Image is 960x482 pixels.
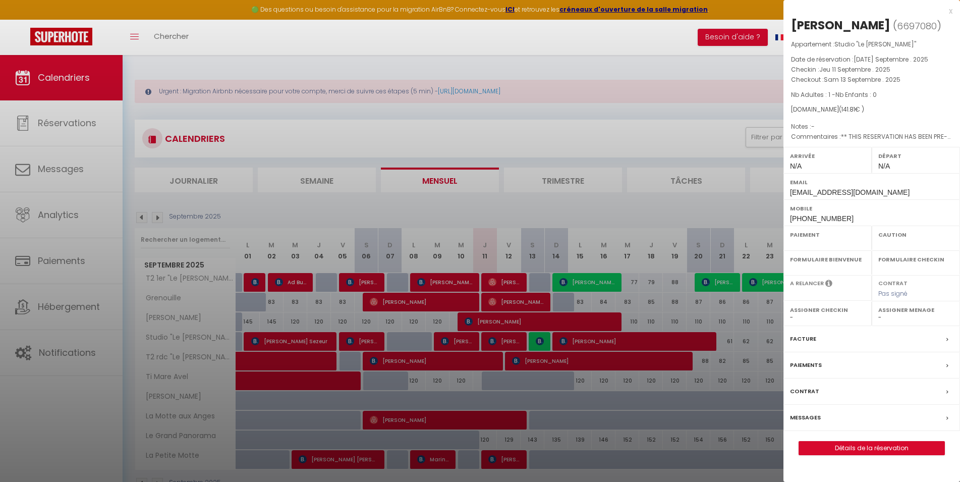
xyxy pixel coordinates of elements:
[799,441,945,455] button: Détails de la réservation
[878,151,953,161] label: Départ
[790,203,953,213] label: Mobile
[790,151,865,161] label: Arrivée
[790,188,910,196] span: [EMAIL_ADDRESS][DOMAIN_NAME]
[824,75,900,84] span: Sam 13 Septembre . 2025
[811,122,815,131] span: -
[790,230,865,240] label: Paiement
[790,305,865,315] label: Assigner Checkin
[834,40,916,48] span: Studio "Le [PERSON_NAME]"
[8,4,38,34] button: Ouvrir le widget de chat LiveChat
[791,122,952,132] p: Notes :
[791,39,952,49] p: Appartement :
[791,90,877,99] span: Nb Adultes : 1 -
[878,305,953,315] label: Assigner Menage
[897,20,937,32] span: 6697080
[878,254,953,264] label: Formulaire Checkin
[799,442,944,455] a: Détails de la réservation
[790,254,865,264] label: Formulaire Bienvenue
[839,105,864,114] span: ( € )
[854,55,928,64] span: [DATE] Septembre . 2025
[878,289,908,298] span: Pas signé
[835,90,877,99] span: Nb Enfants : 0
[893,19,941,33] span: ( )
[790,412,821,423] label: Messages
[791,17,890,33] div: [PERSON_NAME]
[791,65,952,75] p: Checkin :
[790,177,953,187] label: Email
[790,334,816,344] label: Facture
[841,105,855,114] span: 141.81
[791,105,952,115] div: [DOMAIN_NAME]
[878,279,908,286] label: Contrat
[791,132,952,142] p: Commentaires :
[819,65,890,74] span: Jeu 11 Septembre . 2025
[790,360,822,370] label: Paiements
[878,162,890,170] span: N/A
[783,5,952,17] div: x
[791,55,952,65] p: Date de réservation :
[825,279,832,290] i: Sélectionner OUI si vous souhaiter envoyer les séquences de messages post-checkout
[790,386,819,397] label: Contrat
[791,75,952,85] p: Checkout :
[790,279,824,288] label: A relancer
[878,230,953,240] label: Caution
[790,162,802,170] span: N/A
[790,215,854,223] span: [PHONE_NUMBER]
